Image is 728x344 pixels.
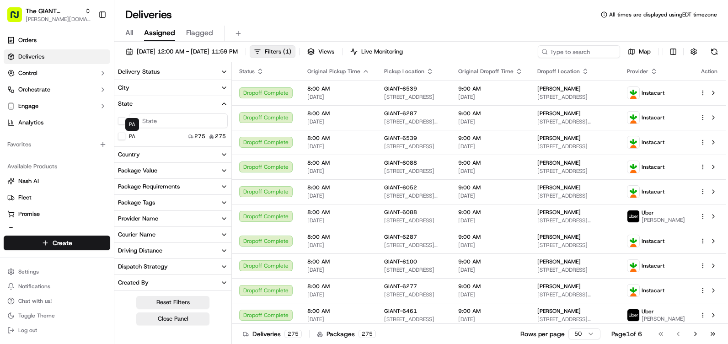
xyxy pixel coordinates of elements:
a: Promise [7,210,107,218]
div: Favorites [4,137,110,152]
button: The GIANT Company [26,6,81,16]
span: [DATE] [458,291,523,298]
img: profile_instacart_ahold_partner.png [627,87,639,99]
button: Control [4,66,110,81]
span: 9:00 AM [458,209,523,216]
button: Reset Filters [136,296,209,309]
span: Log out [18,327,37,334]
button: Fleet [4,190,110,205]
a: Powered byPylon [64,155,111,162]
button: Created By [114,275,231,290]
button: Chat with us! [4,295,110,307]
span: Map [639,48,651,56]
span: [DATE] 12:00 AM - [DATE] 11:59 PM [137,48,238,56]
span: Nash AI [18,177,39,185]
span: Instacart [642,89,664,97]
span: [STREET_ADDRESS][PERSON_NAME] [537,118,612,125]
span: [DATE] [307,266,369,274]
span: Chat with us! [18,297,52,305]
span: 9:00 AM [458,184,523,191]
span: GIANT-6461 [384,307,417,315]
a: 💻API Documentation [74,129,150,145]
p: Welcome 👋 [9,37,166,51]
a: Analytics [4,115,110,130]
span: API Documentation [86,133,147,142]
span: [DATE] [307,143,369,150]
div: Courier Name [118,231,155,239]
a: Product Catalog [7,226,107,235]
div: Delivery Status [118,68,160,76]
span: GIANT-6539 [384,134,417,142]
span: Analytics [18,118,43,127]
span: [PERSON_NAME] [537,258,581,265]
span: [STREET_ADDRESS] [384,93,444,101]
span: Deliveries [18,53,44,61]
label: PA [129,133,135,140]
button: Delivery Status [114,64,231,80]
button: Courier Name [114,227,231,242]
h1: Deliveries [125,7,172,22]
button: [PERSON_NAME][DOMAIN_NAME][EMAIL_ADDRESS][PERSON_NAME][DOMAIN_NAME] [26,16,91,23]
span: [PERSON_NAME] [537,110,581,117]
span: 8:00 AM [307,85,369,92]
span: [DATE] [458,242,523,249]
button: Product Catalog [4,223,110,238]
span: [STREET_ADDRESS][PERSON_NAME] [384,242,444,249]
button: Filters(1) [250,45,295,58]
img: 1736555255976-a54dd68f-1ca7-489b-9aae-adbdc363a1c4 [9,87,26,104]
button: Driving Distance [114,243,231,258]
span: Pylon [91,155,111,162]
span: [STREET_ADDRESS] [384,167,444,175]
button: Close Panel [136,312,209,325]
span: [DATE] [458,93,523,101]
span: [STREET_ADDRESS][PERSON_NAME] [384,192,444,199]
span: Live Monitoring [361,48,403,56]
span: Instacart [642,114,664,121]
span: 8:00 AM [307,184,369,191]
div: Deliveries [243,329,302,339]
div: Action [700,68,719,75]
span: [DATE] [307,291,369,298]
span: Orders [18,36,37,44]
span: Instacart [642,237,664,245]
span: Orchestrate [18,86,50,94]
span: Original Pickup Time [307,68,360,75]
span: [STREET_ADDRESS][PERSON_NAME] [537,316,612,323]
span: [STREET_ADDRESS][PERSON_NAME] [537,291,612,298]
span: [PERSON_NAME] [537,283,581,290]
button: The GIANT Company[PERSON_NAME][DOMAIN_NAME][EMAIL_ADDRESS][PERSON_NAME][DOMAIN_NAME] [4,4,95,26]
button: Package Requirements [114,179,231,194]
span: Settings [18,268,39,275]
span: [STREET_ADDRESS] [384,217,444,224]
span: 8:00 AM [307,258,369,265]
span: [DATE] [307,217,369,224]
div: We're available if you need us! [31,97,116,104]
button: Orchestrate [4,82,110,97]
input: Got a question? Start typing here... [24,59,165,69]
span: [DATE] [307,192,369,199]
span: Product Catalog [18,226,62,235]
span: 9:00 AM [458,134,523,142]
button: [DATE] 12:00 AM - [DATE] 11:59 PM [122,45,242,58]
span: [DATE] [307,118,369,125]
span: GIANT-6539 [384,85,417,92]
span: Dropoff Location [537,68,580,75]
div: 275 [284,330,302,338]
span: Notifications [18,283,50,290]
img: profile_instacart_ahold_partner.png [627,235,639,247]
span: 9:00 AM [458,233,523,241]
span: Views [318,48,334,56]
span: Engage [18,102,38,110]
span: GIANT-6287 [384,233,417,241]
span: Instacart [642,163,664,171]
span: [PERSON_NAME] [537,134,581,142]
div: State [118,100,133,108]
div: Package Requirements [118,183,180,191]
span: GIANT-6287 [384,110,417,117]
span: Pickup Location [384,68,424,75]
img: Nash [9,9,27,27]
span: All times are displayed using EDT timezone [609,11,717,18]
span: Status [239,68,255,75]
span: Instacart [642,188,664,195]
